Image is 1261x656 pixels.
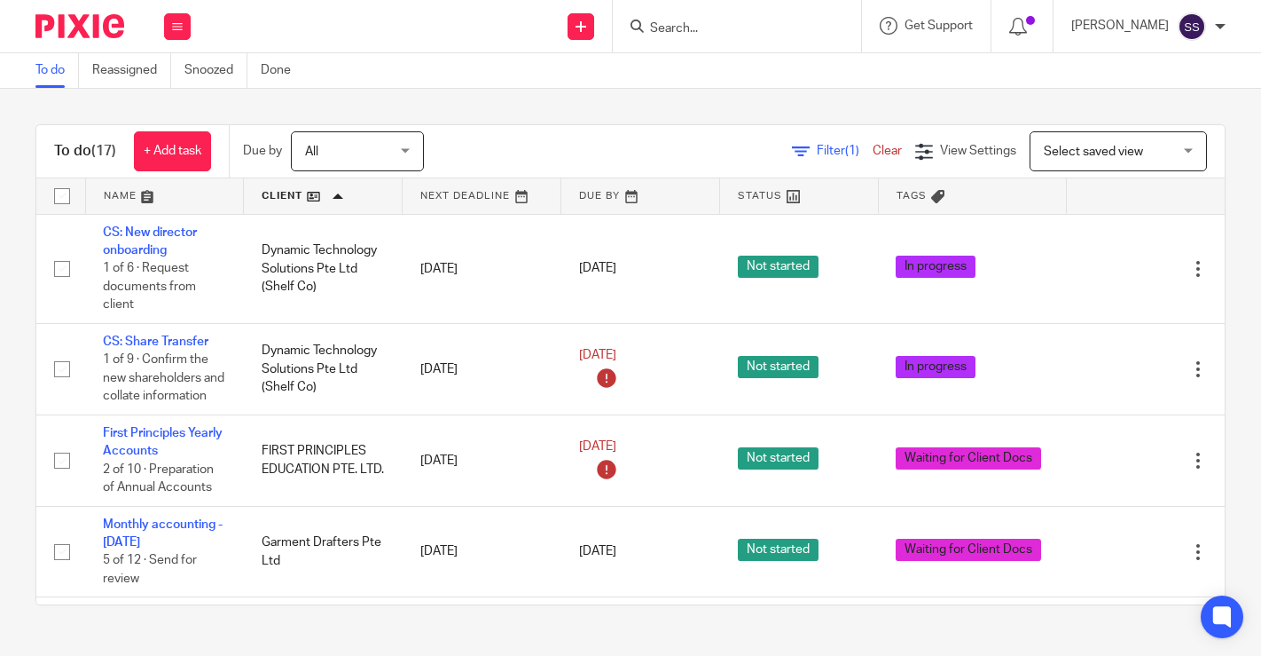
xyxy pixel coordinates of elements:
[738,256,818,278] span: Not started
[896,539,1041,561] span: Waiting for Client Docs
[103,463,214,494] span: 2 of 10 · Preparation of Annual Accounts
[1178,12,1206,41] img: svg%3E
[91,144,116,158] span: (17)
[103,262,196,311] span: 1 of 6 · Request documents from client
[738,539,818,561] span: Not started
[1044,146,1143,158] span: Select saved view
[54,142,116,161] h1: To do
[403,506,561,597] td: [DATE]
[243,142,282,160] p: Due by
[579,440,616,453] span: [DATE]
[244,415,403,506] td: FIRST PRINCIPLES EDUCATION PTE. LTD.
[579,546,616,558] span: [DATE]
[817,145,873,157] span: Filter
[579,263,616,275] span: [DATE]
[35,53,79,88] a: To do
[184,53,247,88] a: Snoozed
[92,53,171,88] a: Reassigned
[103,555,197,586] span: 5 of 12 · Send for review
[896,447,1041,470] span: Waiting for Client Docs
[261,53,304,88] a: Done
[403,214,561,323] td: [DATE]
[403,323,561,415] td: [DATE]
[738,356,818,378] span: Not started
[897,191,927,201] span: Tags
[103,353,224,402] span: 1 of 9 · Confirm the new shareholders and collate information
[896,256,975,278] span: In progress
[579,349,616,361] span: [DATE]
[134,131,211,171] a: + Add task
[905,20,973,32] span: Get Support
[103,427,223,457] a: First Principles Yearly Accounts
[103,336,208,348] a: CS: Share Transfer
[845,145,859,157] span: (1)
[244,323,403,415] td: Dynamic Technology Solutions Pte Ltd (Shelf Co)
[305,146,318,158] span: All
[896,356,975,378] span: In progress
[35,14,124,38] img: Pixie
[103,226,197,257] a: CS: New director onboarding
[244,506,403,597] td: Garment Drafters Pte Ltd
[244,214,403,323] td: Dynamic Technology Solutions Pte Ltd (Shelf Co)
[103,518,223,549] a: Monthly accounting - [DATE]
[648,21,808,37] input: Search
[940,145,1016,157] span: View Settings
[403,415,561,506] td: [DATE]
[738,447,818,470] span: Not started
[873,145,902,157] a: Clear
[1071,17,1169,35] p: [PERSON_NAME]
